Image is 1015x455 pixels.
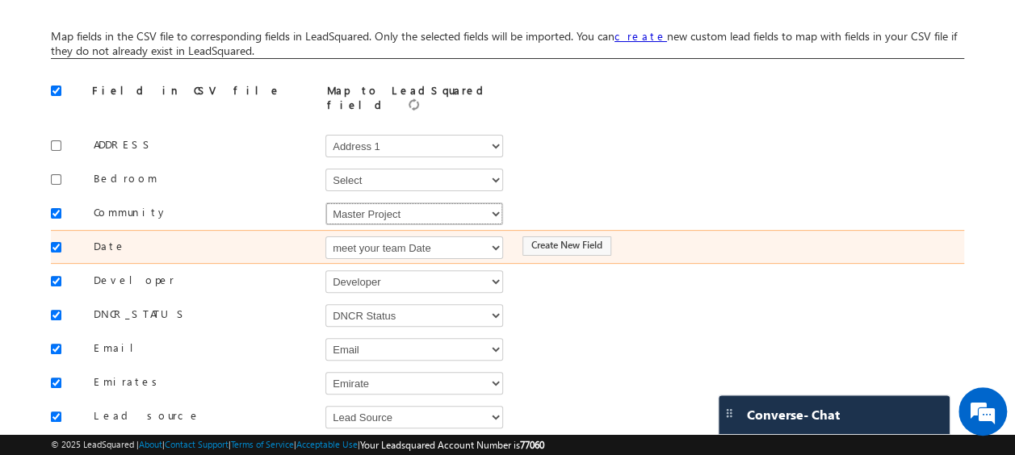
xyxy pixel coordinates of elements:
[69,205,279,219] label: Community
[69,273,279,287] label: Developer
[165,439,229,449] a: Contact Support
[51,29,964,59] div: Map fields in the CSV file to corresponding fields in LeadSquared. Only the selected fields will ...
[69,374,279,389] label: Emirates
[92,83,303,106] div: Field in CSV file
[69,408,279,423] label: Lead source
[27,85,68,106] img: d_60004797649_company_0_60004797649
[231,439,294,449] a: Terms of Service
[69,307,279,321] label: DNCR_STATUS
[360,439,544,451] span: Your Leadsquared Account Number is
[723,407,736,420] img: carter-drag
[139,439,162,449] a: About
[51,437,544,453] span: © 2025 LeadSquared | | | | |
[409,98,419,111] img: Refresh LeadSquared fields
[69,340,279,355] label: Email
[747,407,840,422] span: Converse - Chat
[69,137,279,152] label: ADDRESS
[220,349,293,370] em: Start Chat
[265,8,304,47] div: Minimize live chat window
[84,85,271,106] div: Chat with us now
[296,439,358,449] a: Acceptable Use
[522,236,611,256] button: Create New Field
[69,171,279,186] label: Bedroom
[69,239,279,253] label: Date
[520,439,544,451] span: 77060
[614,29,667,43] a: create
[21,149,295,336] textarea: Type your message and hit 'Enter'
[327,83,538,114] div: Map to LeadSquared field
